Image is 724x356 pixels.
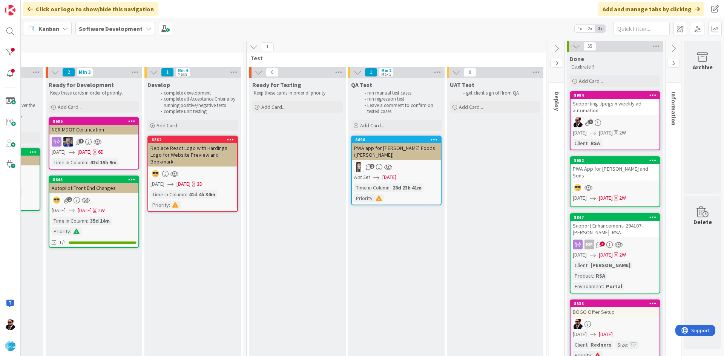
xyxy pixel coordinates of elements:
[79,25,143,32] b: Software Development
[354,194,373,202] div: Priority
[619,129,626,137] div: 2W
[382,173,396,181] span: [DATE]
[360,102,440,115] li: Leave a comment to confirm on tested cases
[589,139,602,147] div: RSA
[5,5,15,15] img: Visit kanbanzone.com
[352,136,441,143] div: 8696
[351,136,442,205] a: 8696PWA app for [PERSON_NAME] Foods ([PERSON_NAME])SKNot Set[DATE]Time in Column:28d 23h 41mPrior...
[49,118,138,125] div: 8686
[370,164,374,169] span: 1
[589,261,632,269] div: [PERSON_NAME]
[58,104,82,110] span: Add Card...
[178,69,188,72] div: Min 4
[599,330,613,338] span: [DATE]
[49,176,139,248] a: 8645Autopilot Front End ChangesJK[DATE][DATE]2WTime in Column:35d 14mPriority:1/1
[16,1,34,10] span: Support
[573,330,587,338] span: [DATE]
[147,136,238,212] a: 8562Replace React Logo with Hardings Logo for Website Preview and BookmarkJK[DATE][DATE]3DTime in...
[585,25,595,32] span: 2x
[571,99,660,115] div: Supporting Jpegs n weekly ad automation
[574,93,660,98] div: 8994
[150,201,169,209] div: Priority
[587,341,589,349] span: :
[390,183,391,192] span: :
[573,341,587,349] div: Client
[79,70,91,74] div: Min 3
[49,118,138,134] div: 8686NCR MDOT Certification
[693,63,713,72] div: Archive
[261,104,285,110] span: Add Card...
[570,156,660,207] a: 8652PWA App for [PERSON_NAME] and SonsJK[DATE][DATE]2W
[156,122,181,129] span: Add Card...
[571,183,660,193] div: JK
[573,282,603,290] div: Environment
[148,169,237,179] div: JK
[49,183,138,193] div: Autopilot Front End Changes
[49,125,138,134] div: NCR MDOT Certification
[67,197,72,202] span: 2
[156,90,237,96] li: complete development
[79,139,84,144] span: 1
[613,22,670,35] input: Quick Filter...
[49,176,138,183] div: 8645
[49,117,139,170] a: 8686NCR MDOT CertificationRT[DATE][DATE]6DTime in Column:42d 15h 9m
[571,221,660,237] div: Support Enhancement- 294107- [PERSON_NAME]- RSA
[5,341,15,351] img: avatar
[52,158,87,167] div: Time in Column
[599,129,613,137] span: [DATE]
[53,177,138,182] div: 8645
[70,227,71,235] span: :
[23,2,158,16] div: Click our logo to show/hide this navigation
[360,122,384,129] span: Add Card...
[450,81,474,89] span: UAT Test
[150,190,186,199] div: Time in Column
[49,176,138,193] div: 8645Autopilot Front End Changes
[49,195,138,205] div: JK
[38,24,59,33] span: Kanban
[603,282,604,290] span: :
[583,42,596,51] span: 55
[627,341,628,349] span: :
[62,68,75,77] span: 2
[573,261,587,269] div: Client
[604,282,624,290] div: Portal
[693,217,712,226] div: Delete
[619,251,626,259] div: 2W
[88,217,112,225] div: 35d 14m
[571,92,660,115] div: 8994Supporting Jpegs n weekly ad automation
[574,215,660,220] div: 8847
[571,157,660,164] div: 8652
[176,180,190,188] span: [DATE]
[360,96,440,102] li: run regression test
[571,240,660,249] div: RM
[573,251,587,259] span: [DATE]
[619,194,626,202] div: 2W
[169,201,170,209] span: :
[574,301,660,306] div: 8533
[570,213,660,293] a: 8847Support Enhancement- 294107- [PERSON_NAME]- RSARM[DATE][DATE]2WClient:[PERSON_NAME]Product:RS...
[463,68,476,77] span: 0
[52,217,87,225] div: Time in Column
[600,241,605,246] span: 3
[571,300,660,307] div: 8533
[355,137,441,142] div: 8696
[593,272,594,280] span: :
[589,341,613,349] div: Redners
[570,91,660,150] a: 8994Supporting Jpegs n weekly ad automationAC[DATE][DATE]2WClient:RSA
[573,129,587,137] span: [DATE]
[252,81,301,89] span: Ready for Testing
[148,143,237,167] div: Replace React Logo with Hardings Logo for Website Preview and Bookmark
[360,90,440,96] li: run manual test cases
[571,319,660,329] div: AC
[354,162,364,172] img: SK
[459,90,539,96] li: get client sign off from QA
[571,300,660,317] div: 8533BOGO Offer Setup
[579,78,603,84] span: Add Card...
[147,81,170,89] span: Develop
[571,157,660,180] div: 8652PWA App for [PERSON_NAME] and Sons
[261,42,274,51] span: 1
[573,118,583,127] img: AC
[573,319,583,329] img: AC
[571,307,660,317] div: BOGO Offer Setup
[381,69,391,72] div: Min 2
